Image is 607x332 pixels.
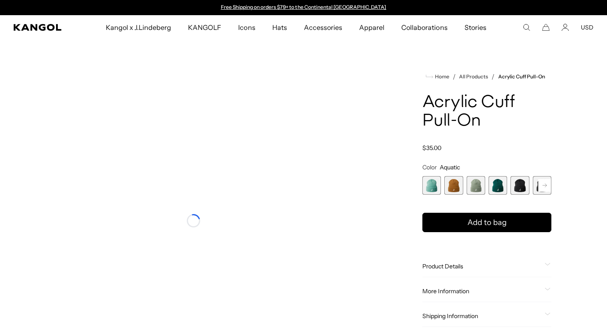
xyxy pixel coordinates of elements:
span: Aquatic [440,163,460,171]
a: Kangol x J.Lindeberg [97,15,180,40]
a: Free Shipping on orders $79+ to the Continental [GEOGRAPHIC_DATA] [221,4,387,10]
a: Kangol [13,24,69,31]
span: Home [433,74,449,80]
span: KANGOLF [188,15,221,40]
div: 3 of 13 [467,176,485,195]
div: 6 of 13 [533,176,551,195]
a: Home [426,73,449,80]
label: Aquatic [422,176,441,195]
a: Collaborations [393,15,456,40]
a: Accessories [295,15,351,40]
label: Black [510,176,529,195]
a: Stories [456,15,495,40]
span: Hats [272,15,287,40]
summary: Search here [523,24,530,31]
span: Icons [238,15,255,40]
div: 1 of 2 [217,4,390,11]
a: Acrylic Cuff Pull-On [498,74,545,80]
nav: breadcrumbs [422,72,551,82]
span: More Information [422,287,541,295]
span: Color [422,163,437,171]
a: Hats [264,15,295,40]
a: All Products [459,74,488,80]
label: Rustic Caramel [444,176,463,195]
button: Add to bag [422,213,551,232]
li: / [488,72,494,82]
label: Sage Green [467,176,485,195]
div: 1 of 13 [422,176,441,195]
span: Apparel [359,15,384,40]
h1: Acrylic Cuff Pull-On [422,94,551,131]
button: USD [581,24,594,31]
slideshow-component: Announcement bar [217,4,390,11]
label: Black/Black [533,176,551,195]
span: Add to bag [467,217,507,228]
span: Accessories [304,15,342,40]
span: $35.00 [422,144,441,152]
label: Pine [489,176,507,195]
div: 4 of 13 [489,176,507,195]
span: Kangol x J.Lindeberg [106,15,172,40]
button: Cart [542,24,550,31]
span: Stories [465,15,486,40]
a: Apparel [351,15,393,40]
a: KANGOLF [180,15,230,40]
a: Icons [230,15,263,40]
span: Collaborations [401,15,447,40]
div: Announcement [217,4,390,11]
a: Account [561,24,569,31]
span: Shipping Information [422,312,541,320]
div: 5 of 13 [510,176,529,195]
li: / [449,72,456,82]
span: Product Details [422,262,541,270]
div: 2 of 13 [444,176,463,195]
